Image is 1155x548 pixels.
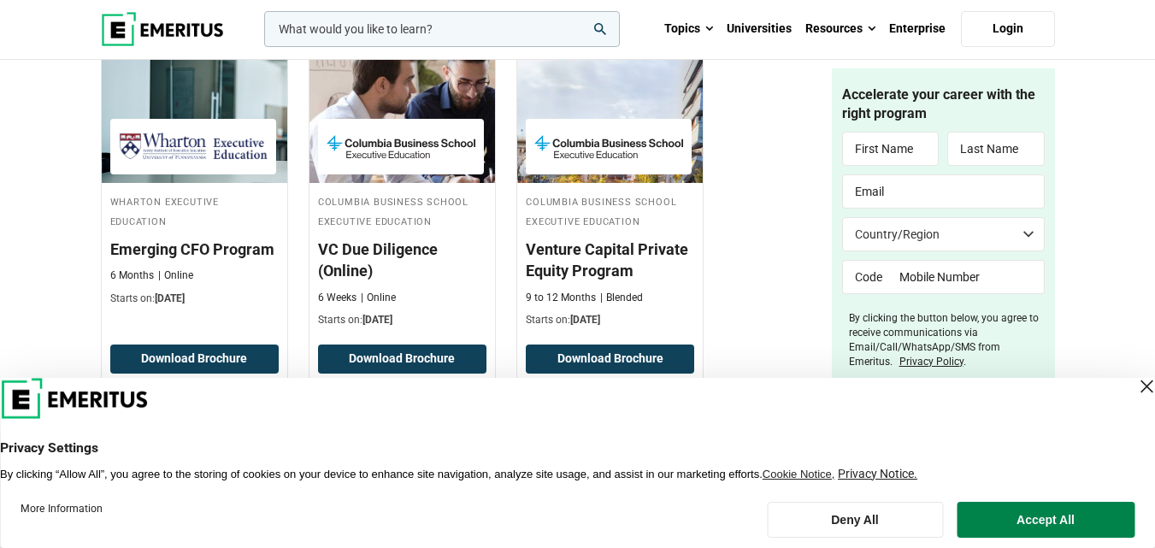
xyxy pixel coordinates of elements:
[899,356,963,368] a: Privacy Policy
[526,192,694,230] h4: Columbia Business School Executive Education
[110,345,279,374] button: Download Brochure
[110,268,154,283] p: 6 Months
[102,12,287,315] a: Finance Course by Wharton Executive Education - September 25, 2025 Wharton Executive Education Wh...
[842,175,1045,209] input: Email
[842,133,940,167] input: First Name
[155,292,185,304] span: [DATE]
[110,292,279,306] p: Starts on:
[961,11,1055,47] a: Login
[309,12,495,336] a: Finance Course by Columbia Business School Executive Education - September 25, 2025 Columbia Busi...
[361,291,396,305] p: Online
[842,218,1045,252] select: Country
[158,268,193,283] p: Online
[102,12,287,183] img: Emerging CFO Program | Online Finance Course
[842,85,1045,124] h4: Accelerate your career with the right program
[318,345,486,374] button: Download Brochure
[526,239,694,281] h3: Venture Capital Private Equity Program
[110,192,279,230] h4: Wharton Executive Education
[947,133,1045,167] input: Last Name
[517,12,703,336] a: Finance Course by Columbia Business School Executive Education - September 25, 2025 Columbia Busi...
[526,313,694,327] p: Starts on:
[318,313,486,327] p: Starts on:
[887,261,1045,295] input: Mobile Number
[517,12,703,183] img: Venture Capital Private Equity Program | Online Finance Course
[534,127,683,166] img: Columbia Business School Executive Education
[570,314,600,326] span: [DATE]
[318,192,486,230] h4: Columbia Business School Executive Education
[309,12,495,183] img: VC Due Diligence (Online) | Online Finance Course
[526,291,596,305] p: 9 to 12 Months
[264,11,620,47] input: woocommerce-product-search-field-0
[849,312,1045,369] label: By clicking the button below, you agree to receive communications via Email/Call/WhatsApp/SMS fro...
[318,291,357,305] p: 6 Weeks
[119,127,268,166] img: Wharton Executive Education
[110,239,279,260] h3: Emerging CFO Program
[526,345,694,374] button: Download Brochure
[600,291,643,305] p: Blended
[327,127,475,166] img: Columbia Business School Executive Education
[842,261,887,295] input: Code
[318,239,486,281] h3: VC Due Diligence (Online)
[362,314,392,326] span: [DATE]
